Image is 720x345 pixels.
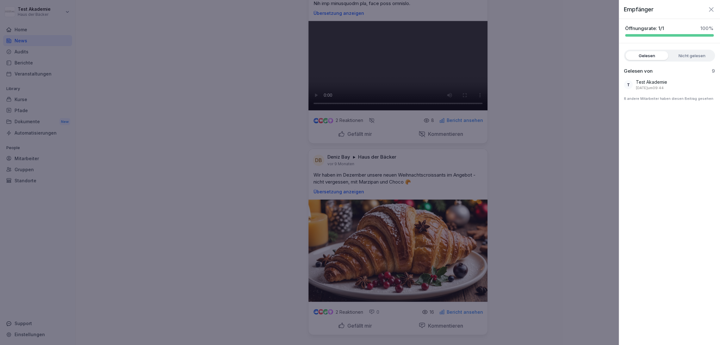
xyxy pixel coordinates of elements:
[625,51,668,60] label: Gelesen
[712,68,715,74] p: 9
[625,25,664,32] p: Öffnungsrate: 1/1
[636,85,664,91] p: 2. September 2025 um 09:44
[624,94,715,104] p: 8 andere Mitarbeiter haben diesen Beitrag gesehen
[624,5,654,14] p: Empfänger
[636,79,667,85] p: Test Akademie
[700,25,714,32] p: 100 %
[624,68,653,74] p: Gelesen von
[624,80,633,89] div: T
[671,51,713,60] label: Nicht gelesen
